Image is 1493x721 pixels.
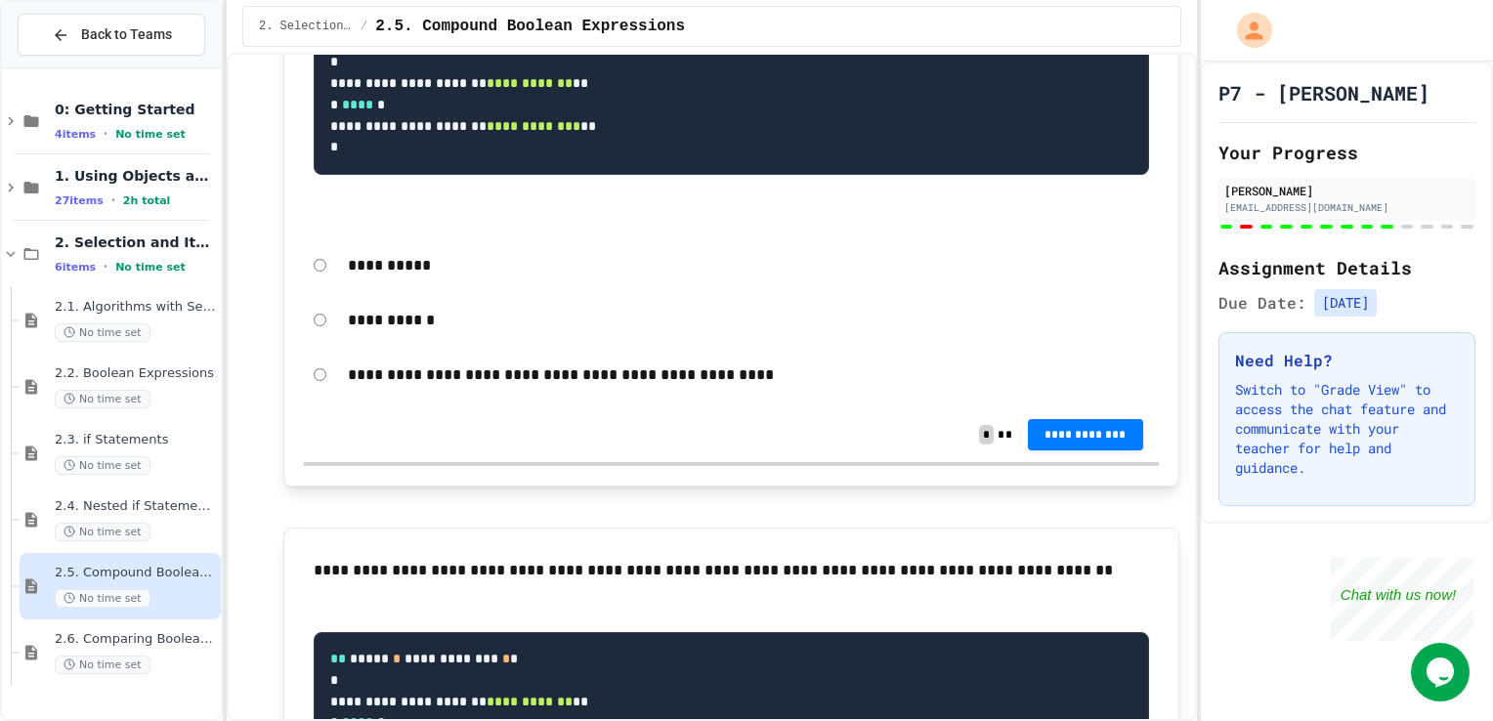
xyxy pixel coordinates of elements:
iframe: chat widget [1411,643,1473,701]
span: • [111,192,115,208]
div: [EMAIL_ADDRESS][DOMAIN_NAME] [1224,200,1470,215]
span: 4 items [55,128,96,141]
span: No time set [55,390,150,408]
span: No time set [55,656,150,674]
span: No time set [55,323,150,342]
span: 2.5. Compound Boolean Expressions [55,565,217,581]
span: 2.6. Comparing Boolean Expressions ([PERSON_NAME] Laws) [55,631,217,648]
span: No time set [55,523,150,541]
h1: P7 - [PERSON_NAME] [1218,79,1429,106]
span: • [104,259,107,275]
span: 2.4. Nested if Statements [55,498,217,515]
span: 2.5. Compound Boolean Expressions [375,15,685,38]
span: 2. Selection and Iteration [55,233,217,251]
span: No time set [55,456,150,475]
span: [DATE] [1314,289,1377,317]
span: • [104,126,107,142]
span: 2h total [123,194,171,207]
span: 2.1. Algorithms with Selection and Repetition [55,299,217,316]
span: / [361,19,367,34]
span: No time set [115,128,186,141]
span: 1. Using Objects and Methods [55,167,217,185]
div: [PERSON_NAME] [1224,182,1470,199]
span: No time set [115,261,186,274]
button: Back to Teams [18,14,205,56]
h2: Your Progress [1218,139,1475,166]
h3: Need Help? [1235,349,1459,372]
span: 2. Selection and Iteration [259,19,353,34]
iframe: chat widget [1331,558,1473,641]
span: 2.2. Boolean Expressions [55,365,217,382]
span: 6 items [55,261,96,274]
div: My Account [1216,8,1277,53]
h2: Assignment Details [1218,254,1475,281]
span: Due Date: [1218,291,1306,315]
p: Switch to "Grade View" to access the chat feature and communicate with your teacher for help and ... [1235,380,1459,478]
span: No time set [55,589,150,608]
span: 2.3. if Statements [55,432,217,448]
span: Back to Teams [81,24,172,45]
span: 27 items [55,194,104,207]
span: 0: Getting Started [55,101,217,118]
